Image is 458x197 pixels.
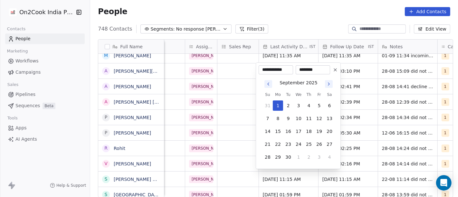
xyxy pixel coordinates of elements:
[304,152,314,162] button: 2
[314,100,324,111] button: 5
[273,100,283,111] button: 1
[273,126,283,136] button: 15
[324,113,335,124] button: 13
[293,126,304,136] button: 17
[273,91,283,98] th: Monday
[262,91,273,98] th: Sunday
[262,113,273,124] button: 7
[293,91,304,98] th: Wednesday
[324,152,335,162] button: 4
[304,91,314,98] th: Thursday
[283,91,293,98] th: Tuesday
[273,152,283,162] button: 29
[262,139,273,149] button: 21
[304,139,314,149] button: 25
[283,126,293,136] button: 16
[264,80,273,89] button: Go to previous month
[283,152,293,162] button: 30
[304,100,314,111] button: 4
[324,91,335,98] th: Saturday
[314,126,324,136] button: 19
[262,126,273,136] button: 14
[293,152,304,162] button: 1
[293,139,304,149] button: 24
[304,126,314,136] button: 18
[262,100,273,111] button: 31
[314,113,324,124] button: 12
[262,152,273,162] button: 28
[324,100,335,111] button: 6
[293,113,304,124] button: 10
[304,113,314,124] button: 11
[273,139,283,149] button: 22
[283,100,293,111] button: 2
[314,91,324,98] th: Friday
[314,152,324,162] button: 3
[283,139,293,149] button: 23
[283,113,293,124] button: 9
[324,80,333,89] button: Go to next month
[314,139,324,149] button: 26
[324,126,335,136] button: 20
[293,100,304,111] button: 3
[324,139,335,149] button: 27
[273,113,283,124] button: 8
[280,80,317,86] div: September 2025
